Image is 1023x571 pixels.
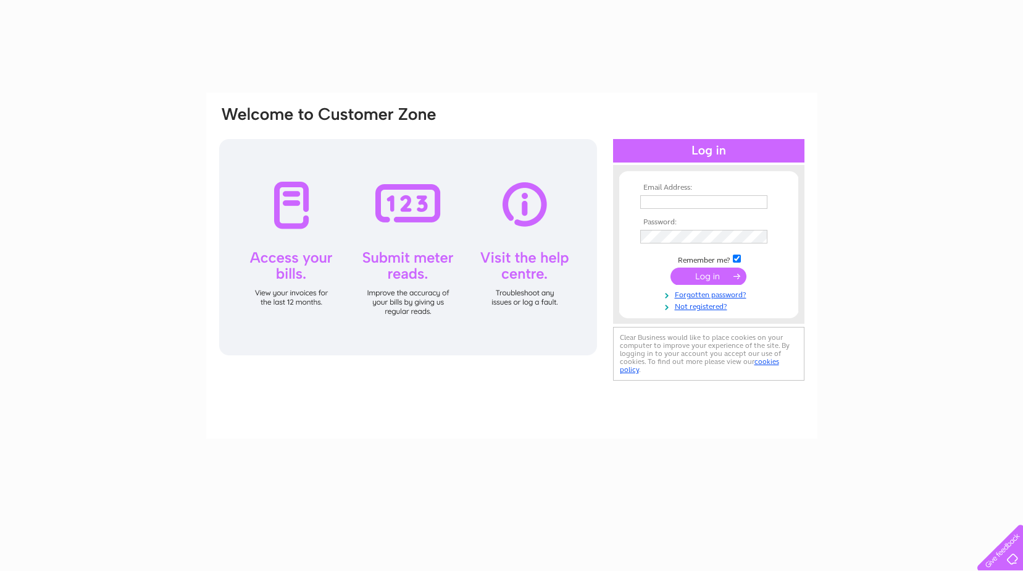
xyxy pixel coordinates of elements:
[613,327,804,381] div: Clear Business would like to place cookies on your computer to improve your experience of the sit...
[637,184,780,192] th: Email Address:
[637,218,780,227] th: Password:
[637,253,780,265] td: Remember me?
[670,268,746,285] input: Submit
[640,300,780,311] a: Not registered?
[620,357,779,374] a: cookies policy
[640,288,780,300] a: Forgotten password?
